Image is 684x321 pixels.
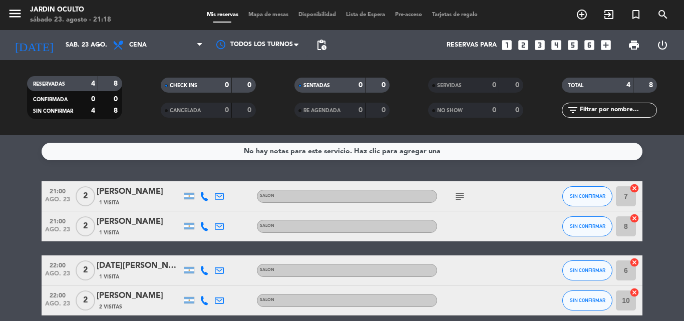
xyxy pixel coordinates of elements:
i: add_circle_outline [576,9,588,21]
i: search [657,9,669,21]
span: ago. 23 [45,196,70,208]
span: Lista de Espera [341,12,390,18]
strong: 0 [359,82,363,89]
span: pending_actions [315,39,327,51]
span: RE AGENDADA [303,108,340,113]
span: SIN CONFIRMAR [570,223,605,229]
strong: 0 [492,82,496,89]
strong: 0 [492,107,496,114]
strong: 4 [91,107,95,114]
i: menu [8,6,23,21]
i: arrow_drop_down [93,39,105,51]
span: SIN CONFIRMAR [570,267,605,273]
span: SIN CONFIRMAR [570,297,605,303]
span: CHECK INS [170,83,197,88]
span: SALON [260,194,274,198]
span: Mis reservas [202,12,243,18]
strong: 8 [114,107,120,114]
span: SALON [260,224,274,228]
i: turned_in_not [630,9,642,21]
span: Tarjetas de regalo [427,12,483,18]
span: ago. 23 [45,226,70,238]
span: Cena [129,42,147,49]
strong: 0 [359,107,363,114]
span: SIN CONFIRMAR [33,109,73,114]
span: SERVIDAS [437,83,462,88]
i: looks_6 [583,39,596,52]
i: cancel [629,257,639,267]
span: 1 Visita [99,199,119,207]
button: SIN CONFIRMAR [562,260,612,280]
div: [PERSON_NAME] [97,185,182,198]
strong: 4 [626,82,630,89]
span: print [628,39,640,51]
strong: 0 [515,107,521,114]
i: exit_to_app [603,9,615,21]
button: SIN CONFIRMAR [562,186,612,206]
i: looks_two [517,39,530,52]
div: [PERSON_NAME] [97,215,182,228]
strong: 8 [649,82,655,89]
span: 22:00 [45,289,70,300]
span: RESERVADAS [33,82,65,87]
span: 1 Visita [99,273,119,281]
button: SIN CONFIRMAR [562,290,612,310]
strong: 0 [515,82,521,89]
span: Mapa de mesas [243,12,293,18]
div: No hay notas para este servicio. Haz clic para agregar una [244,146,441,157]
span: SIN CONFIRMAR [570,193,605,199]
span: SENTADAS [303,83,330,88]
i: [DATE] [8,34,61,56]
strong: 0 [225,107,229,114]
strong: 4 [91,80,95,87]
button: menu [8,6,23,25]
i: cancel [629,213,639,223]
span: 2 [76,186,95,206]
span: SALON [260,268,274,272]
i: looks_3 [533,39,546,52]
span: 2 [76,260,95,280]
strong: 0 [247,82,253,89]
button: SIN CONFIRMAR [562,216,612,236]
span: TOTAL [568,83,583,88]
span: Reservas para [447,42,497,49]
i: looks_one [500,39,513,52]
i: subject [454,190,466,202]
span: 2 [76,216,95,236]
span: 22:00 [45,259,70,270]
i: cancel [629,183,639,193]
strong: 0 [225,82,229,89]
span: 21:00 [45,215,70,226]
span: Disponibilidad [293,12,341,18]
div: sábado 23. agosto - 21:18 [30,15,111,25]
strong: 8 [114,80,120,87]
strong: 0 [382,82,388,89]
span: 2 Visitas [99,303,122,311]
span: CANCELADA [170,108,201,113]
input: Filtrar por nombre... [579,105,656,116]
span: Pre-acceso [390,12,427,18]
div: [DATE][PERSON_NAME] [97,259,182,272]
strong: 0 [382,107,388,114]
span: 2 [76,290,95,310]
span: NO SHOW [437,108,463,113]
strong: 0 [91,96,95,103]
strong: 0 [114,96,120,103]
div: LOG OUT [648,30,676,60]
div: Jardin Oculto [30,5,111,15]
span: ago. 23 [45,270,70,282]
i: looks_5 [566,39,579,52]
i: filter_list [567,104,579,116]
span: SALON [260,298,274,302]
i: power_settings_new [656,39,668,51]
span: 21:00 [45,185,70,196]
span: ago. 23 [45,300,70,312]
strong: 0 [247,107,253,114]
div: [PERSON_NAME] [97,289,182,302]
i: looks_4 [550,39,563,52]
span: CONFIRMADA [33,97,68,102]
span: 1 Visita [99,229,119,237]
i: add_box [599,39,612,52]
i: cancel [629,287,639,297]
